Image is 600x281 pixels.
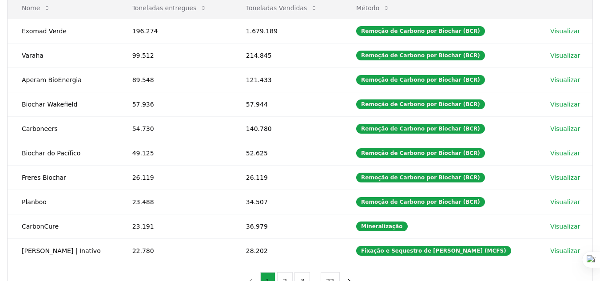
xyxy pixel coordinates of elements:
font: Remoção de Carbono por Biochar (BCR) [361,126,480,132]
font: Exomad Verde [22,28,67,35]
font: Visualizar [550,52,580,59]
font: 52.625 [246,150,268,157]
font: Remoção de Carbono por Biochar (BCR) [361,52,480,59]
font: Nome [22,4,40,12]
font: Toneladas entregues [132,4,197,12]
a: Visualizar [550,149,580,158]
font: 54.730 [132,125,154,132]
font: Remoção de Carbono por Biochar (BCR) [361,199,480,205]
font: Remoção de Carbono por Biochar (BCR) [361,28,480,34]
font: 99.512 [132,52,154,59]
font: 57.936 [132,101,154,108]
font: Mineralização [361,223,403,230]
font: 1.679.189 [246,28,278,35]
a: Visualizar [550,246,580,255]
font: Visualizar [550,174,580,181]
font: 214.845 [246,52,272,59]
font: 89.548 [132,76,154,83]
font: 49.125 [132,150,154,157]
font: 23.191 [132,223,154,230]
font: Visualizar [550,198,580,206]
a: Visualizar [550,198,580,206]
font: Biochar Wakefield [22,101,77,108]
font: CarbonCure [22,223,59,230]
font: Visualizar [550,101,580,108]
font: Aperam BioEnergia [22,76,82,83]
font: Visualizar [550,223,580,230]
font: 36.979 [246,223,268,230]
a: Visualizar [550,27,580,36]
font: Método [356,4,379,12]
font: 26.119 [246,174,268,181]
a: Visualizar [550,100,580,109]
font: Remoção de Carbono por Biochar (BCR) [361,174,480,181]
font: Visualizar [550,28,580,35]
a: Visualizar [550,51,580,60]
font: 57.944 [246,101,268,108]
font: 34.507 [246,198,268,206]
a: Visualizar [550,173,580,182]
font: 28.202 [246,247,268,254]
font: Planboo [22,198,47,206]
font: Visualizar [550,150,580,157]
font: 26.119 [132,174,154,181]
font: Freres Biochar [22,174,66,181]
a: Visualizar [550,222,580,231]
font: Remoção de Carbono por Biochar (BCR) [361,77,480,83]
font: Fixação e Sequestro de [PERSON_NAME] (MCFS) [361,248,506,254]
a: Visualizar [550,124,580,133]
font: 22.780 [132,247,154,254]
font: 196.274 [132,28,158,35]
font: Visualizar [550,76,580,83]
font: Visualizar [550,125,580,132]
font: Toneladas Vendidas [246,4,307,12]
a: Visualizar [550,75,580,84]
font: Biochar do Pacífico [22,150,80,157]
font: Carboneers [22,125,58,132]
font: Remoção de Carbono por Biochar (BCR) [361,101,480,107]
font: [PERSON_NAME] | Inativo [22,247,101,254]
font: Remoção de Carbono por Biochar (BCR) [361,150,480,156]
font: Varaha [22,52,44,59]
font: 23.488 [132,198,154,206]
font: 121.433 [246,76,272,83]
font: Visualizar [550,247,580,254]
font: 140.780 [246,125,272,132]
